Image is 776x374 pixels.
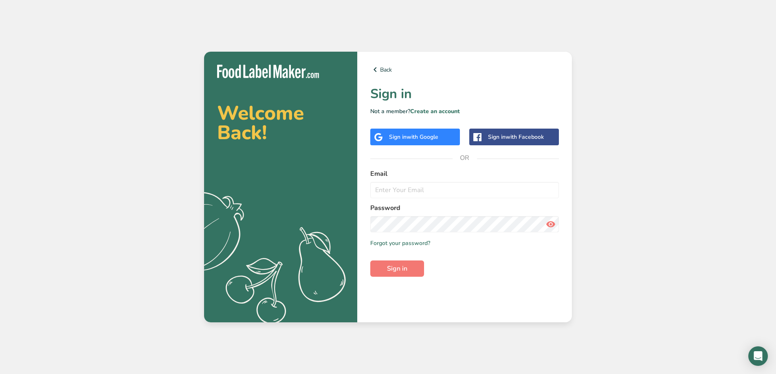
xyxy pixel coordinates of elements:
[370,203,559,213] label: Password
[506,133,544,141] span: with Facebook
[370,260,424,277] button: Sign in
[453,146,477,170] span: OR
[370,84,559,104] h1: Sign in
[370,182,559,198] input: Enter Your Email
[410,107,460,115] a: Create an account
[370,239,430,247] a: Forgot your password?
[217,103,344,142] h2: Welcome Back!
[370,169,559,179] label: Email
[389,133,438,141] div: Sign in
[488,133,544,141] div: Sign in
[748,346,768,366] div: Open Intercom Messenger
[370,107,559,116] p: Not a member?
[407,133,438,141] span: with Google
[387,264,407,273] span: Sign in
[217,65,319,78] img: Food Label Maker
[370,65,559,74] a: Back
